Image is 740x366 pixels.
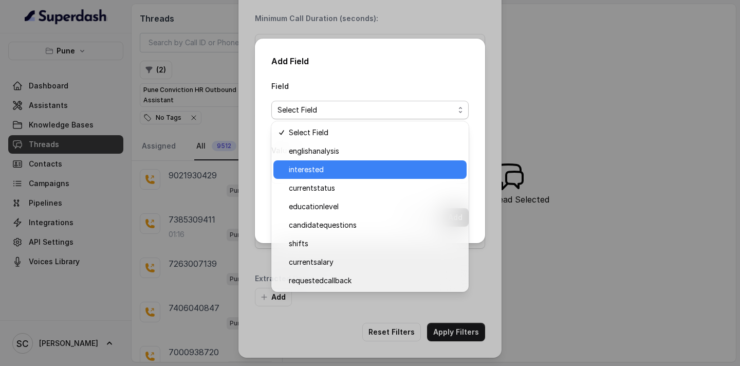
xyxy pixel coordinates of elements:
span: Select Field [289,126,460,139]
span: englishanalysis [289,145,460,157]
span: Select Field [277,104,454,116]
div: Select Field [271,121,469,292]
span: candidatequestions [289,219,460,231]
span: interested [289,163,460,176]
button: Select Field [271,101,469,119]
span: currentstatus [289,182,460,194]
span: shifts [289,237,460,250]
span: currentsalary [289,256,460,268]
span: educationlevel [289,200,460,213]
span: requestedcallback [289,274,460,287]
